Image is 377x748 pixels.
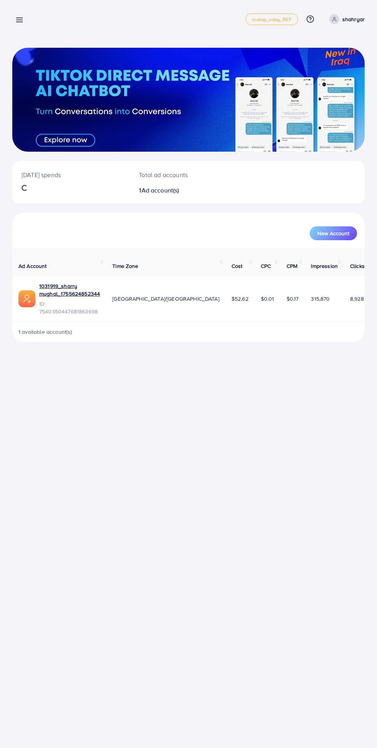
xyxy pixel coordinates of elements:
span: Ad account(s) [142,186,179,194]
span: Cost [232,262,243,270]
span: Clicks [350,262,365,270]
span: New Account [317,231,349,236]
span: [GEOGRAPHIC_DATA]/[GEOGRAPHIC_DATA] [112,295,219,303]
span: 315,870 [311,295,330,303]
span: 8,928 [350,295,364,303]
span: $0.17 [287,295,299,303]
span: CPM [287,262,297,270]
span: metap_oday_REF [252,17,291,22]
span: Time Zone [112,262,138,270]
span: ID: 7540350447681863698 [39,300,100,316]
img: ic-ads-acc.e4c84228.svg [18,290,35,307]
span: $0.01 [261,295,274,303]
span: CPC [261,262,271,270]
p: Total ad accounts [139,170,209,179]
span: $52.62 [232,295,249,303]
a: 1031919_sharry mughal_1755624852344 [39,282,100,298]
span: Impression [311,262,338,270]
span: Ad Account [18,262,47,270]
h2: 1 [139,187,209,194]
a: shahryar [326,14,365,24]
p: [DATE] spends [22,170,120,179]
span: 1 available account(s) [18,328,72,336]
a: metap_oday_REF [245,13,298,25]
button: New Account [310,226,357,240]
p: shahryar [342,15,365,24]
